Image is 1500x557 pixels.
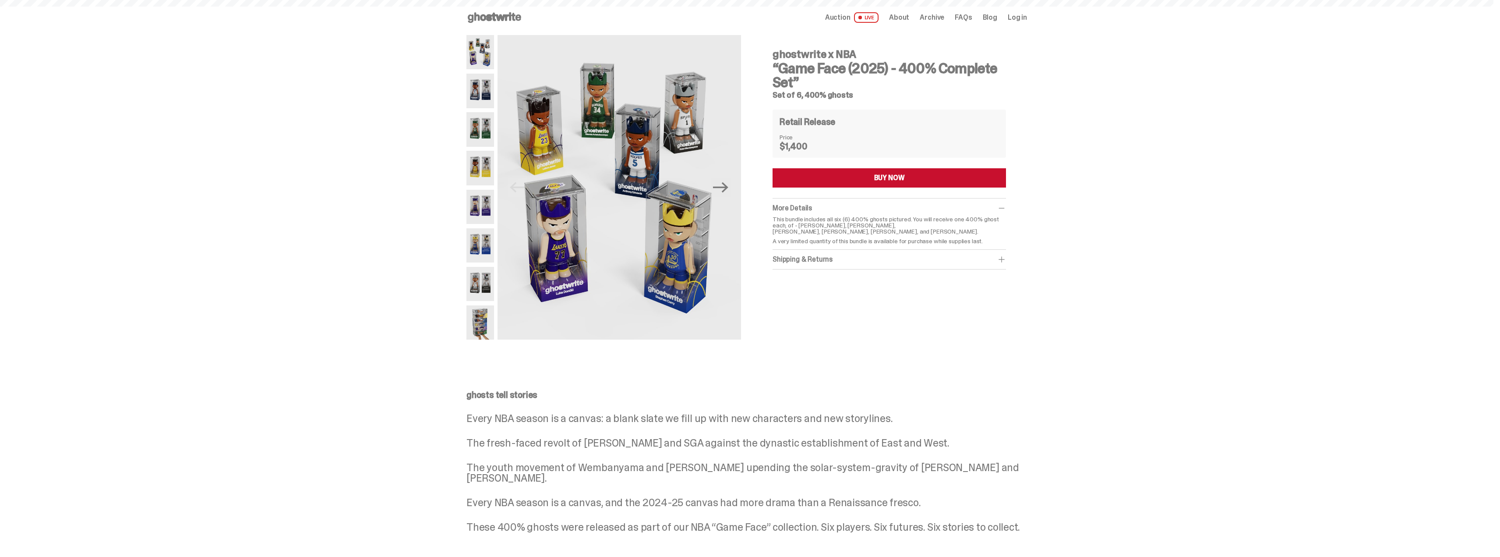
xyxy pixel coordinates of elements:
span: LIVE [854,12,879,23]
a: FAQs [955,14,972,21]
dd: $1,400 [780,142,823,151]
span: Auction [825,14,851,21]
a: Blog [983,14,997,21]
img: NBA-400-HG%20Bron.png [466,151,494,185]
img: NBA-400-HG-Ant.png [466,74,494,108]
h4: ghostwrite x NBA [773,49,1006,60]
div: BUY NOW [874,174,905,181]
dt: Price [780,134,823,140]
img: NBA-400-HG-Wemby.png [466,267,494,301]
p: These 400% ghosts were released as part of our NBA “Game Face” collection. Six players. Six futur... [466,522,1027,532]
button: Next [711,178,731,197]
h5: Set of 6, 400% ghosts [773,91,1006,99]
p: This bundle includes all six (6) 400% ghosts pictured. You will receive one 400% ghost each, of -... [773,216,1006,234]
p: A very limited quantity of this bundle is available for purchase while supplies last. [773,238,1006,244]
h4: Retail Release [780,117,835,126]
img: NBA-400-HG-Scale.png [466,305,494,340]
img: NBA-400-HG-Luka.png [466,190,494,224]
p: Every NBA season is a canvas, and the 2024-25 canvas had more drama than a Renaissance fresco. [466,497,1027,508]
a: Auction LIVE [825,12,879,23]
h3: “Game Face (2025) - 400% Complete Set” [773,61,1006,89]
p: The fresh-faced revolt of [PERSON_NAME] and SGA against the dynastic establishment of East and West. [466,438,1027,448]
button: BUY NOW [773,168,1006,188]
p: ghosts tell stories [466,390,1027,399]
img: NBA-400-HG-Steph.png [466,228,494,263]
span: More Details [773,203,812,213]
p: Every NBA season is a canvas: a blank slate we fill up with new characters and new storylines. [466,413,1027,424]
img: NBA-400-HG-Main.png [466,35,494,69]
a: About [889,14,909,21]
a: Log in [1008,14,1027,21]
a: Archive [920,14,944,21]
img: NBA-400-HG-Main.png [498,35,741,340]
div: Shipping & Returns [773,255,1006,264]
p: The youth movement of Wembanyama and [PERSON_NAME] upending the solar-system-gravity of [PERSON_N... [466,462,1027,483]
img: NBA-400-HG-Giannis.png [466,112,494,146]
